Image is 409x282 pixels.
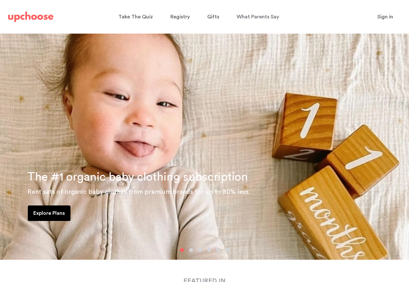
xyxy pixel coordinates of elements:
[33,209,65,217] p: Explore Plans
[118,14,153,19] span: Take The Quiz
[369,10,401,23] button: Sign in
[27,171,248,183] span: The #1 organic baby clothing subscription
[207,14,219,19] span: Gifts
[28,205,70,221] a: Explore Plans
[170,11,192,23] a: Registry
[27,187,401,197] p: Rent sets of organic baby clothes from premium brands for up to 80% less.
[118,11,155,23] a: Take The Quiz
[207,11,221,23] a: Gifts
[8,10,53,24] a: UpChoose
[377,14,393,19] span: Sign in
[170,14,190,19] span: Registry
[237,14,279,19] span: What Parents Say
[8,12,53,22] img: UpChoose
[237,11,281,23] a: What Parents Say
